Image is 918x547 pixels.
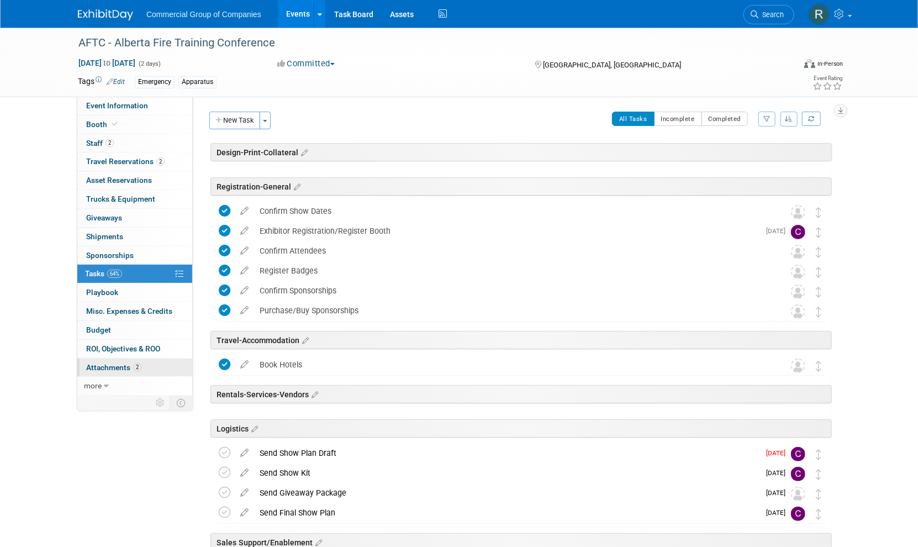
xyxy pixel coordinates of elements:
[816,227,821,238] i: Move task
[235,266,254,276] a: edit
[133,363,141,371] span: 2
[791,447,805,461] img: Cole Mattern
[816,509,821,519] i: Move task
[235,488,254,498] a: edit
[77,228,192,246] a: Shipments
[86,120,120,129] span: Booth
[77,152,192,171] a: Travel Reservations2
[729,57,843,74] div: Event Format
[791,205,805,219] img: Unassigned
[138,60,161,67] span: (2 days)
[235,360,254,370] a: edit
[235,448,254,458] a: edit
[254,483,759,502] div: Send Giveaway Package
[86,232,123,241] span: Shipments
[86,176,152,185] span: Asset Reservations
[791,245,805,259] img: Unassigned
[254,301,769,320] div: Purchase/Buy Sponsorships
[210,331,832,349] div: Travel-Accommodation
[86,139,114,148] span: Staff
[156,157,165,166] span: 2
[791,467,805,481] img: Cole Mattern
[210,419,832,438] div: Logistics
[291,181,300,192] a: Edit sections
[77,265,192,283] a: Tasks64%
[105,139,114,147] span: 2
[146,10,261,19] span: Commercial Group of Companies
[816,247,821,257] i: Move task
[77,359,192,377] a: Attachments2
[77,115,192,134] a: Booth
[273,58,339,70] button: Committed
[85,269,122,278] span: Tasks
[86,325,111,334] span: Budget
[77,377,192,395] a: more
[254,241,769,260] div: Confirm Attendees
[816,207,821,218] i: Move task
[77,340,192,358] a: ROI, Objectives & ROO
[816,267,821,277] i: Move task
[135,76,175,88] div: Emergency
[816,287,821,297] i: Move task
[77,283,192,302] a: Playbook
[766,449,791,457] span: [DATE]
[86,288,118,297] span: Playbook
[309,388,318,399] a: Edit sections
[543,61,681,69] span: [GEOGRAPHIC_DATA], [GEOGRAPHIC_DATA]
[766,489,791,497] span: [DATE]
[791,304,805,319] img: Unassigned
[77,190,192,208] a: Trucks & Equipment
[170,396,193,410] td: Toggle Event Tabs
[254,261,769,280] div: Register Badges
[235,286,254,296] a: edit
[77,246,192,265] a: Sponsorships
[235,206,254,216] a: edit
[86,194,155,203] span: Trucks & Equipment
[77,302,192,320] a: Misc. Expenses & Credits
[804,59,815,68] img: Format-Inperson.png
[86,363,141,372] span: Attachments
[254,503,759,522] div: Send Final Show Plan
[254,355,769,374] div: Book Hotels
[107,270,122,278] span: 64%
[102,59,112,67] span: to
[654,112,702,126] button: Incomplete
[77,134,192,152] a: Staff2
[210,177,832,196] div: Registration-General
[816,489,821,499] i: Move task
[78,58,136,68] span: [DATE] [DATE]
[210,143,832,161] div: Design-Print-Collateral
[758,10,784,19] span: Search
[791,359,805,373] img: Unassigned
[86,213,122,222] span: Giveaways
[766,469,791,477] span: [DATE]
[178,76,217,88] div: Apparatus
[78,9,133,20] img: ExhibitDay
[791,285,805,299] img: Unassigned
[816,469,821,480] i: Move task
[701,112,748,126] button: Completed
[791,487,805,501] img: Unassigned
[254,464,759,482] div: Send Show Kit
[791,507,805,521] img: Cole Mattern
[299,334,309,345] a: Edit sections
[77,171,192,190] a: Asset Reservations
[86,344,160,353] span: ROI, Objectives & ROO
[791,225,805,239] img: Cole Mattern
[84,381,102,390] span: more
[86,157,165,166] span: Travel Reservations
[77,209,192,227] a: Giveaways
[235,508,254,518] a: edit
[249,423,258,434] a: Edit sections
[235,246,254,256] a: edit
[766,509,791,517] span: [DATE]
[86,307,172,315] span: Misc. Expenses & Credits
[298,146,308,157] a: Edit sections
[802,112,821,126] a: Refresh
[107,78,125,86] a: Edit
[77,97,192,115] a: Event Information
[766,227,791,235] span: [DATE]
[809,4,830,25] img: Rod Leland
[816,307,821,317] i: Move task
[210,385,832,403] div: Rentals-Services-Vendors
